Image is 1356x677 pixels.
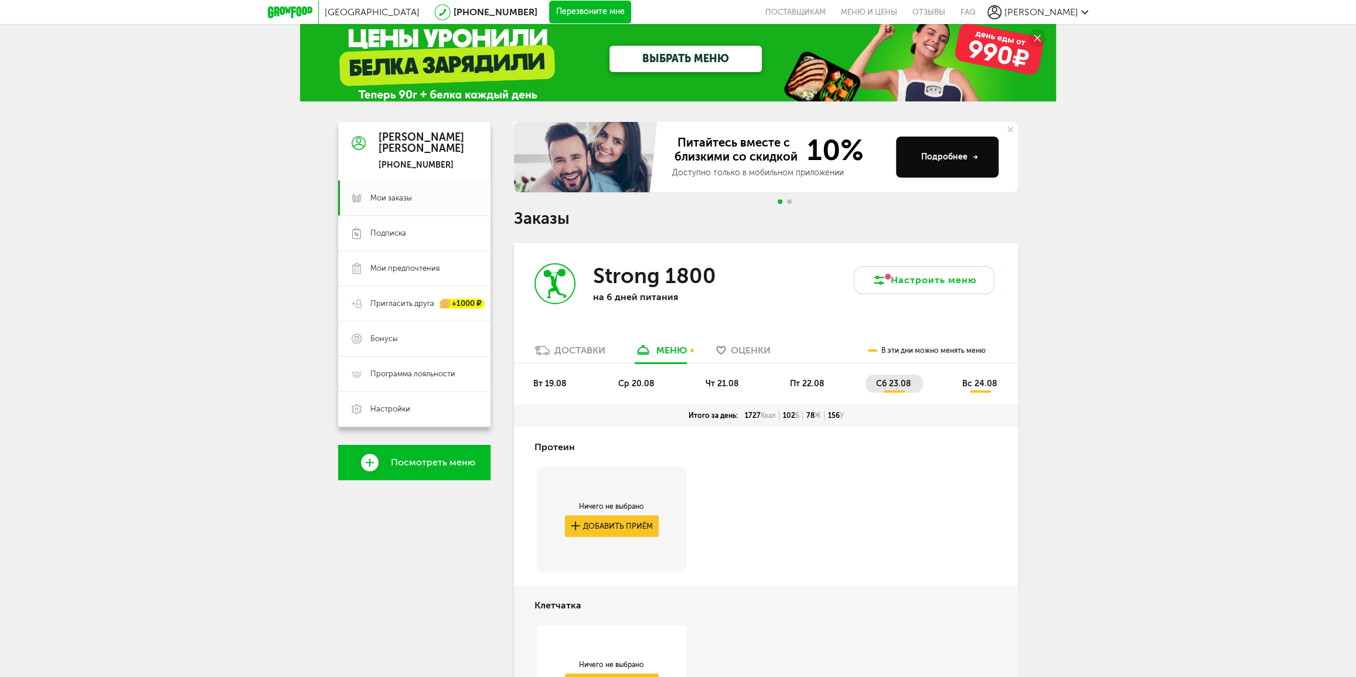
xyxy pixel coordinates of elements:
div: Итого за день: [685,411,741,420]
span: 10% [800,135,864,165]
button: Перезвоните мне [549,1,631,24]
a: Мои предпочтения [338,251,490,286]
div: Ничего не выбрано [565,660,659,669]
span: чт 21.08 [706,379,739,389]
div: Подробнее [921,151,978,163]
div: В эти дни можно менять меню [868,339,986,363]
span: пт 22.08 [790,379,824,389]
a: Пригласить друга +1000 ₽ [338,286,490,321]
span: Мои предпочтения [370,263,439,274]
button: Подробнее [896,137,999,178]
a: меню [629,344,693,363]
span: сб 23.08 [876,379,911,389]
h4: Протеин [534,436,575,458]
span: Go to slide 2 [787,199,792,204]
span: Программа лояльности [370,369,455,379]
span: Оценки [731,345,771,356]
a: Программа лояльности [338,356,490,392]
span: вт 19.08 [533,379,567,389]
span: [GEOGRAPHIC_DATA] [325,6,420,18]
a: ВЫБРАТЬ МЕНЮ [609,46,762,72]
a: Оценки [710,344,776,363]
p: на 6 дней питания [593,291,745,302]
a: Подписка [338,216,490,251]
div: 78 [803,411,824,420]
span: Ккал [761,411,776,420]
a: Бонусы [338,321,490,356]
h4: Клетчатка [534,594,581,617]
span: У [840,411,844,420]
span: Подписка [370,228,406,239]
div: меню [656,345,687,356]
div: Доставки [554,345,605,356]
div: +1000 ₽ [440,299,485,309]
span: вс 24.08 [962,379,997,389]
span: Б [795,411,799,420]
h3: Strong 1800 [593,263,716,288]
span: Настройки [370,404,410,414]
div: 156 [824,411,847,420]
span: Питайтесь вместе с близкими со скидкой [672,135,800,165]
div: 102 [779,411,803,420]
a: Доставки [529,344,611,363]
a: Настройки [338,392,490,427]
img: family-banner.579af9d.jpg [514,122,660,192]
button: Настроить меню [854,266,994,294]
a: [PHONE_NUMBER] [454,6,537,18]
span: [PERSON_NAME] [1004,6,1078,18]
span: ср 20.08 [618,379,654,389]
span: Посмотреть меню [391,457,475,468]
span: Пригласить друга [370,298,434,309]
button: Добавить приём [565,515,659,537]
span: Мои заказы [370,193,412,203]
div: 1727 [741,411,779,420]
div: Доступно только в мобильном приложении [672,167,887,179]
span: Ж [815,411,821,420]
a: Мои заказы [338,181,490,216]
div: [PHONE_NUMBER] [379,160,464,171]
div: [PERSON_NAME] [PERSON_NAME] [379,132,464,155]
h1: Заказы [514,211,1018,226]
a: Посмотреть меню [338,445,490,480]
span: Бонусы [370,334,398,344]
div: Ничего не выбрано [565,502,659,511]
span: Go to slide 1 [778,199,782,204]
